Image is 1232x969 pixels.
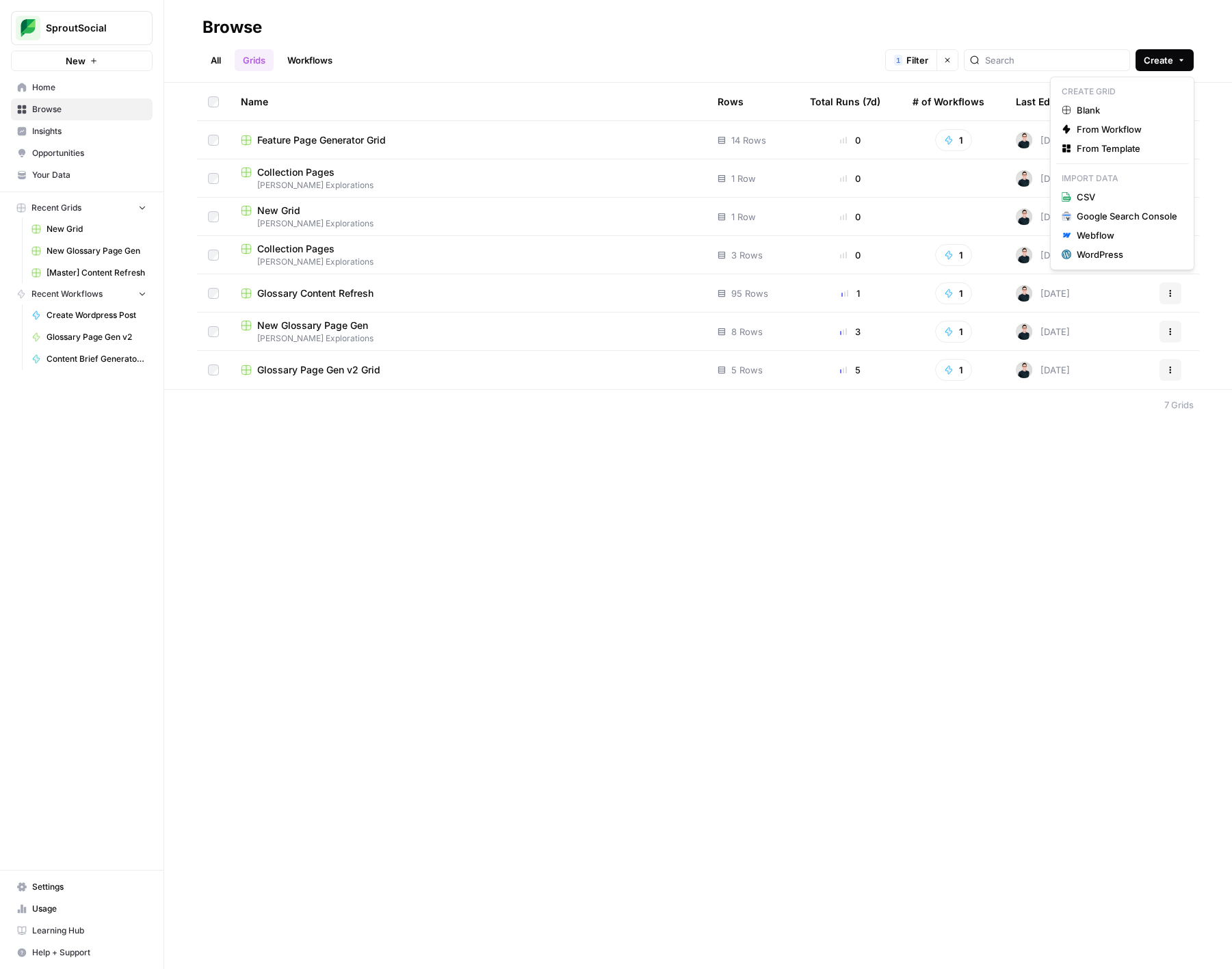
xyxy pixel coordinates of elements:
[906,53,928,67] span: Filter
[32,925,146,937] span: Learning Hub
[810,133,891,147] div: 0
[1144,53,1173,67] span: Create
[279,49,341,71] a: Workflows
[985,53,1124,67] input: Search
[731,133,766,147] span: 14 Rows
[257,319,368,332] span: New Glossary Page Gen
[731,172,756,185] span: 1 Row
[241,179,696,191] span: [PERSON_NAME] Explorations
[1056,170,1188,187] p: Import Data
[1016,362,1032,378] img: n9xndi5lwoeq5etgtp70d9fpgdjr
[1016,209,1032,225] img: n9xndi5lwoeq5etgtp70d9fpgdjr
[1164,398,1194,412] div: 7 Grids
[935,244,972,266] button: 1
[25,304,153,326] a: Create Wordpress Post
[11,164,153,186] a: Your Data
[241,204,696,230] a: New Grid[PERSON_NAME] Explorations
[241,165,696,191] a: Collection Pages[PERSON_NAME] Explorations
[885,49,936,71] button: 1Filter
[935,359,972,381] button: 1
[11,142,153,164] a: Opportunities
[46,21,129,35] span: SproutSocial
[32,103,146,116] span: Browse
[32,881,146,893] span: Settings
[11,98,153,120] a: Browse
[257,363,380,377] span: Glossary Page Gen v2 Grid
[810,325,891,339] div: 3
[257,165,335,179] span: Collection Pages
[731,210,756,224] span: 1 Row
[1016,247,1032,263] img: n9xndi5lwoeq5etgtp70d9fpgdjr
[1016,170,1032,187] img: n9xndi5lwoeq5etgtp70d9fpgdjr
[1077,190,1177,204] span: CSV
[1016,285,1070,302] div: [DATE]
[1016,323,1070,340] div: [DATE]
[810,172,891,185] div: 0
[31,288,103,300] span: Recent Workflows
[896,55,900,66] span: 1
[241,242,696,268] a: Collection Pages[PERSON_NAME] Explorations
[11,942,153,964] button: Help + Support
[11,77,153,98] a: Home
[47,223,146,235] span: New Grid
[25,348,153,370] a: Content Brief Generator (Updated)
[810,248,891,262] div: 0
[241,363,696,377] a: Glossary Page Gen v2 Grid
[25,240,153,262] a: New Glossary Page Gen
[241,332,696,345] span: [PERSON_NAME] Explorations
[257,287,373,300] span: Glossary Content Refresh
[257,242,335,256] span: Collection Pages
[1136,49,1194,71] button: Create
[731,325,763,339] span: 8 Rows
[11,120,153,142] a: Insights
[810,287,891,300] div: 1
[731,287,768,300] span: 95 Rows
[241,83,696,120] div: Name
[810,210,891,224] div: 0
[47,309,146,321] span: Create Wordpress Post
[935,282,972,304] button: 1
[25,326,153,348] a: Glossary Page Gen v2
[1016,362,1070,378] div: [DATE]
[241,256,696,268] span: [PERSON_NAME] Explorations
[1077,142,1177,155] span: From Template
[1077,248,1177,261] div: WordPress
[810,363,891,377] div: 5
[32,125,146,137] span: Insights
[241,217,696,230] span: [PERSON_NAME] Explorations
[1016,209,1070,225] div: [DATE]
[1016,170,1070,187] div: [DATE]
[11,51,153,71] button: New
[731,248,763,262] span: 3 Rows
[11,11,153,45] button: Workspace: SproutSocial
[894,55,902,66] div: 1
[1077,228,1177,242] div: Webflow
[1050,77,1194,270] div: Create
[1016,285,1032,302] img: n9xndi5lwoeq5etgtp70d9fpgdjr
[1016,132,1032,148] img: n9xndi5lwoeq5etgtp70d9fpgdjr
[25,262,153,284] a: [Master] Content Refresh
[1077,122,1177,136] span: From Workflow
[257,204,300,217] span: New Grid
[935,129,972,151] button: 1
[1016,323,1032,340] img: n9xndi5lwoeq5etgtp70d9fpgdjr
[16,16,40,40] img: SproutSocial Logo
[47,267,146,279] span: [Master] Content Refresh
[1077,209,1177,223] div: Google Search Console
[810,83,880,120] div: Total Runs (7d)
[47,245,146,257] span: New Glossary Page Gen
[235,49,274,71] a: Grids
[1077,103,1177,117] span: Blank
[32,946,146,959] span: Help + Support
[11,284,153,304] button: Recent Workflows
[1016,83,1068,120] div: Last Edited
[11,198,153,218] button: Recent Grids
[1016,132,1070,148] div: [DATE]
[241,319,696,345] a: New Glossary Page Gen[PERSON_NAME] Explorations
[1016,247,1070,263] div: [DATE]
[11,920,153,942] a: Learning Hub
[241,287,696,300] a: Glossary Content Refresh
[731,363,763,377] span: 5 Rows
[202,16,262,38] div: Browse
[718,83,744,120] div: Rows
